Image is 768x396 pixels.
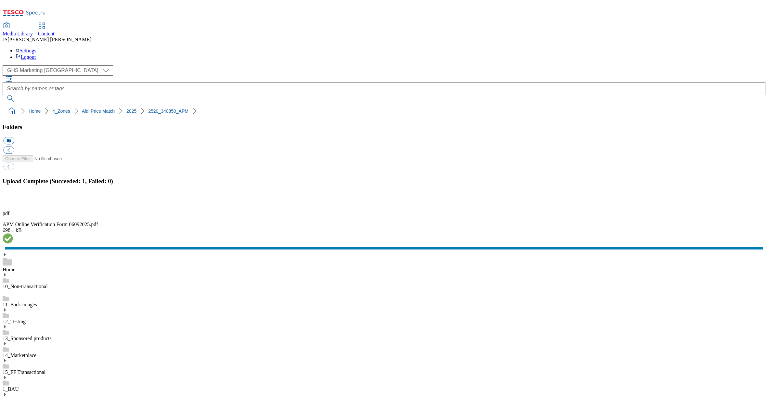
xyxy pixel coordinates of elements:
a: Logout [16,54,36,60]
a: 11_Back images [3,302,37,307]
span: Media Library [3,31,33,36]
a: 15_FF Transactional [3,369,46,375]
a: Aldi Price Match [82,109,115,114]
div: APM Online Verification Form 06092025.pdf [3,222,765,227]
a: 2025 [126,109,137,114]
a: Home [3,267,15,272]
a: 10_Non-transactional [3,284,48,289]
h3: Folders [3,123,765,131]
span: JS [3,37,7,42]
a: Content [38,23,55,37]
a: 12_Testing [3,319,26,324]
span: [PERSON_NAME] [PERSON_NAME] [7,37,91,42]
a: home [7,106,17,116]
input: Search by names or tags [3,82,765,95]
a: 2520_340850_APM [148,109,189,114]
div: 698.1 kB [3,227,765,233]
a: 4_Zones [52,109,70,114]
a: 1_BAU [3,386,19,392]
span: Content [38,31,55,36]
a: 13_Sponsored products [3,336,52,341]
a: Home [29,109,41,114]
p: pdf [3,211,765,216]
h3: Upload Complete (Succeeded: 1, Failed: 0) [3,178,765,185]
a: Media Library [3,23,33,37]
nav: breadcrumb [3,105,765,117]
a: Settings [16,48,36,53]
a: 14_Marketplace [3,352,36,358]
